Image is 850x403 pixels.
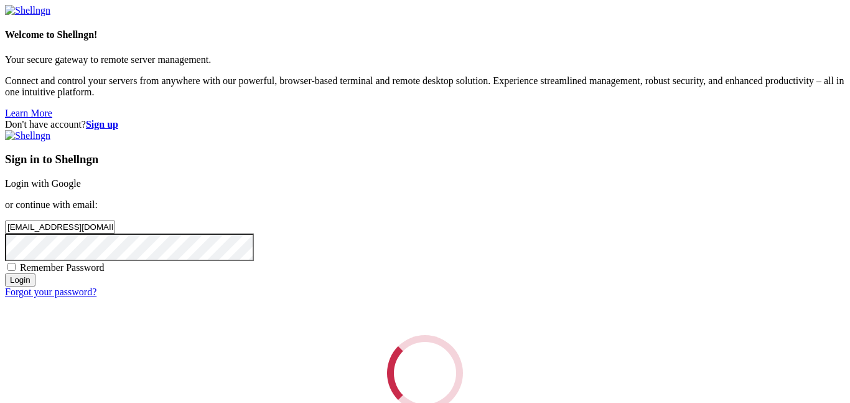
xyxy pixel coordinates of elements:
[20,262,105,273] span: Remember Password
[5,178,81,189] a: Login with Google
[7,263,16,271] input: Remember Password
[5,75,845,98] p: Connect and control your servers from anywhere with our powerful, browser-based terminal and remo...
[5,130,50,141] img: Shellngn
[5,273,35,287] input: Login
[5,287,96,297] a: Forgot your password?
[5,108,52,118] a: Learn More
[5,199,845,211] p: or continue with email:
[5,54,845,65] p: Your secure gateway to remote server management.
[86,119,118,130] a: Sign up
[5,220,115,234] input: Email address
[5,153,845,166] h3: Sign in to Shellngn
[5,29,845,40] h4: Welcome to Shellngn!
[5,5,50,16] img: Shellngn
[5,119,845,130] div: Don't have account?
